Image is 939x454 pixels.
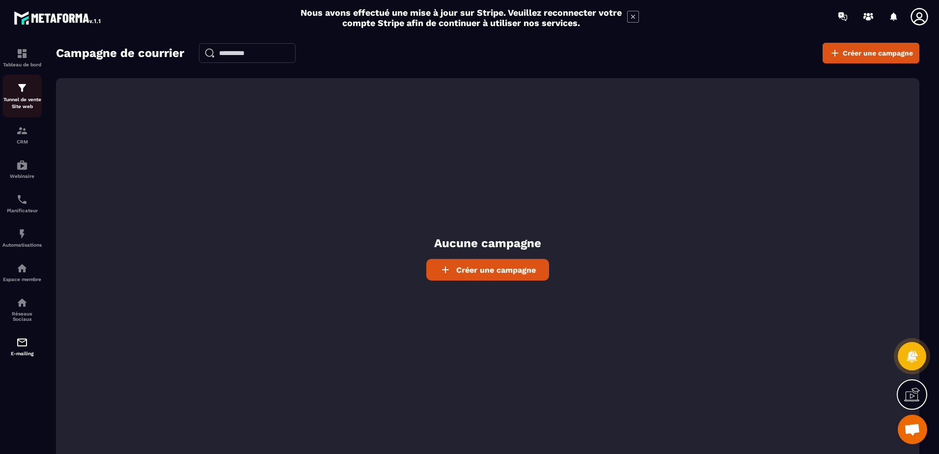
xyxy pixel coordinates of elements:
img: automations [16,228,28,240]
img: scheduler [16,194,28,205]
img: logo [14,9,102,27]
div: Ouvrir le chat [898,415,927,444]
img: formation [16,82,28,94]
a: automationsautomationsWebinaire [2,152,42,186]
p: Tableau de bord [2,62,42,67]
p: Planificateur [2,208,42,213]
a: formationformationTunnel de vente Site web [2,75,42,117]
h2: Campagne de courrier [56,43,184,63]
a: automationsautomationsAutomatisations [2,221,42,255]
p: Réseaux Sociaux [2,311,42,322]
a: social-networksocial-networkRéseaux Sociaux [2,289,42,329]
p: Tunnel de vente Site web [2,96,42,110]
p: E-mailing [2,351,42,356]
a: formationformationCRM [2,117,42,152]
a: formationformationTableau de bord [2,40,42,75]
p: Webinaire [2,173,42,179]
p: Espace membre [2,277,42,282]
img: formation [16,125,28,137]
img: automations [16,262,28,274]
p: CRM [2,139,42,144]
span: Créer une campagne [843,48,913,58]
a: Créer une campagne [426,259,549,281]
img: automations [16,159,28,171]
span: Créer une campagne [456,265,536,275]
p: Automatisations [2,242,42,248]
a: emailemailE-mailing [2,329,42,364]
a: Créer une campagne [823,43,919,63]
h2: Nous avons effectué une mise à jour sur Stripe. Veuillez reconnecter votre compte Stripe afin de ... [300,7,622,28]
img: formation [16,48,28,59]
a: schedulerschedulerPlanificateur [2,186,42,221]
img: social-network [16,297,28,309]
p: Aucune campagne [434,235,541,252]
img: email [16,337,28,348]
a: automationsautomationsEspace membre [2,255,42,289]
